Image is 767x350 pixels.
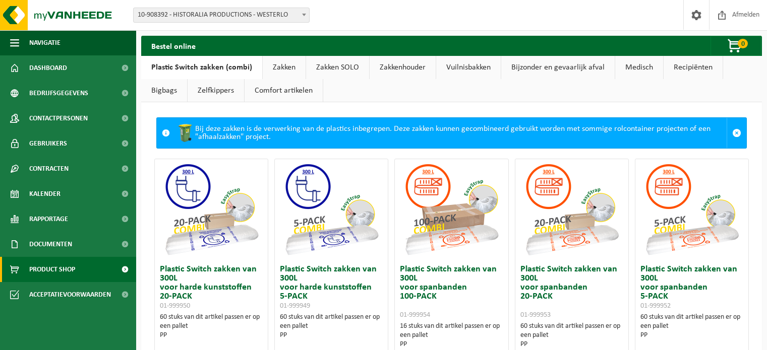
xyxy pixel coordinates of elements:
a: Sluit melding [727,118,746,148]
div: 60 stuks van dit artikel passen er op een pallet [160,313,263,340]
div: PP [640,331,743,340]
span: Kalender [29,181,61,206]
div: 60 stuks van dit artikel passen er op een pallet [280,313,383,340]
span: Dashboard [29,55,67,81]
a: Zakkenhouder [370,56,436,79]
span: 01-999949 [280,302,310,310]
span: 10-908392 - HISTORALIA PRODUCTIONS - WESTERLO [133,8,310,23]
a: Zakken [263,56,306,79]
span: Rapportage [29,206,68,232]
span: Contracten [29,156,69,181]
h3: Plastic Switch zakken van 300L voor spanbanden 5-PACK [640,265,743,310]
div: PP [160,331,263,340]
div: Bij deze zakken is de verwerking van de plastics inbegrepen. Deze zakken kunnen gecombineerd gebr... [175,118,727,148]
a: Zakken SOLO [306,56,369,79]
img: 01-999949 [281,159,382,260]
img: 01-999950 [161,159,262,260]
div: 16 stuks van dit artikel passen er op een pallet [400,322,503,349]
a: Comfort artikelen [245,79,323,102]
div: PP [280,331,383,340]
a: Bijzonder en gevaarlijk afval [501,56,615,79]
span: Bedrijfsgegevens [29,81,88,106]
span: Navigatie [29,30,61,55]
a: Plastic Switch zakken (combi) [141,56,262,79]
a: Bigbags [141,79,187,102]
a: Recipiënten [664,56,723,79]
span: Gebruikers [29,131,67,156]
img: WB-0240-HPE-GN-50.png [175,123,195,143]
h3: Plastic Switch zakken van 300L voor harde kunststoffen 5-PACK [280,265,383,310]
h2: Bestel online [141,36,206,55]
span: 01-999950 [160,302,190,310]
button: 0 [711,36,761,56]
span: 0 [738,39,748,48]
span: Acceptatievoorwaarden [29,282,111,307]
a: Medisch [615,56,663,79]
div: 60 stuks van dit artikel passen er op een pallet [640,313,743,340]
h3: Plastic Switch zakken van 300L voor harde kunststoffen 20-PACK [160,265,263,310]
a: Zelfkippers [188,79,244,102]
img: 01-999954 [401,159,502,260]
span: Product Shop [29,257,75,282]
div: PP [520,340,623,349]
a: Vuilnisbakken [436,56,501,79]
span: Contactpersonen [29,106,88,131]
span: 01-999952 [640,302,671,310]
span: 10-908392 - HISTORALIA PRODUCTIONS - WESTERLO [134,8,309,22]
h3: Plastic Switch zakken van 300L voor spanbanden 100-PACK [400,265,503,319]
span: 01-999954 [400,311,430,319]
h3: Plastic Switch zakken van 300L voor spanbanden 20-PACK [520,265,623,319]
span: 01-999953 [520,311,551,319]
div: PP [400,340,503,349]
img: 01-999953 [521,159,622,260]
span: Documenten [29,232,72,257]
div: 60 stuks van dit artikel passen er op een pallet [520,322,623,349]
img: 01-999952 [641,159,742,260]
